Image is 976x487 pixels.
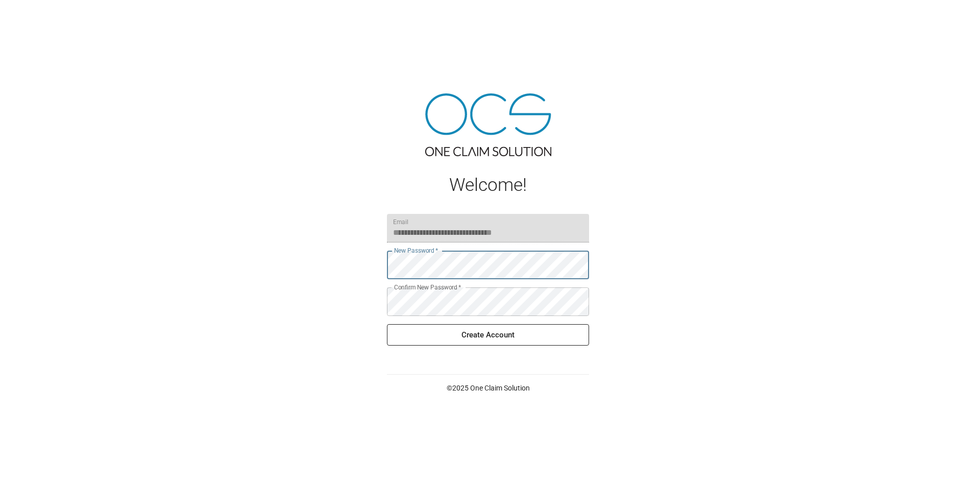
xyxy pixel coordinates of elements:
[393,217,408,226] label: Email
[425,93,551,156] img: ocs-logo-tra.png
[387,383,589,393] p: © 2025 One Claim Solution
[12,6,53,27] img: ocs-logo-white-transparent.png
[387,324,589,346] button: Create Account
[394,246,438,255] label: New Password
[394,283,461,291] label: Confirm New Password
[387,175,589,196] h1: Welcome!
